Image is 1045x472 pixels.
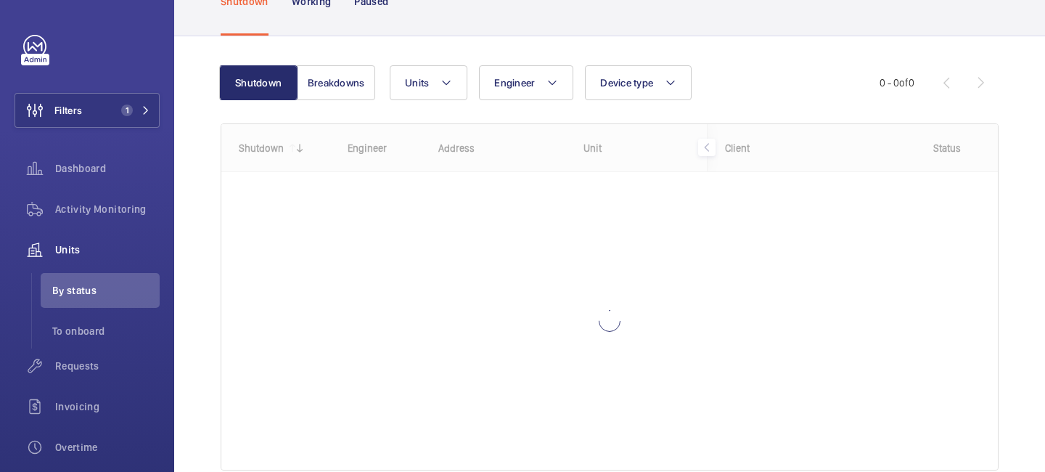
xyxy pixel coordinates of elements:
[600,77,653,89] span: Device type
[55,399,160,414] span: Invoicing
[297,65,375,100] button: Breakdowns
[54,103,82,118] span: Filters
[55,202,160,216] span: Activity Monitoring
[55,243,160,257] span: Units
[52,283,160,298] span: By status
[899,77,909,89] span: of
[55,161,160,176] span: Dashboard
[479,65,573,100] button: Engineer
[405,77,429,89] span: Units
[55,359,160,373] span: Requests
[880,78,914,88] span: 0 - 0 0
[121,105,133,116] span: 1
[585,65,692,100] button: Device type
[15,93,160,128] button: Filters1
[52,324,160,338] span: To onboard
[494,77,535,89] span: Engineer
[390,65,467,100] button: Units
[219,65,298,100] button: Shutdown
[55,440,160,455] span: Overtime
